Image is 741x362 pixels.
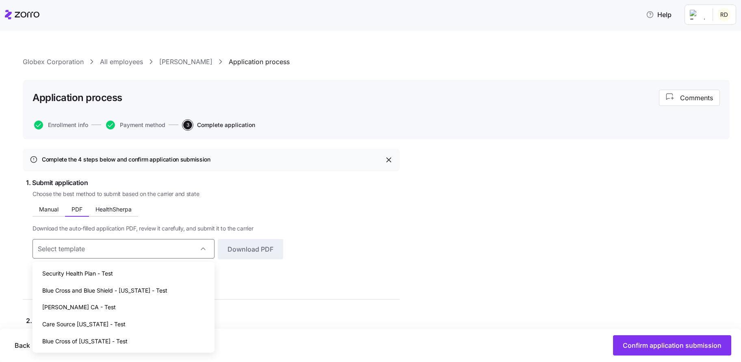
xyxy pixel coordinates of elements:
[8,335,37,356] button: Back
[183,121,192,129] span: 3
[95,207,132,212] span: HealthSherpa
[227,244,273,254] span: Download PDF
[106,121,165,129] button: Payment method
[42,320,126,329] span: Care Source [US_STATE] - Test
[690,10,706,19] img: Employer logo
[639,6,678,23] button: Help
[229,57,290,67] a: Application process
[42,269,113,278] span: Security Health Plan - Test
[32,328,400,336] span: Confirm who is responsible for payment and the current payment status
[218,239,283,259] button: Download PDF
[42,156,385,164] div: Complete the 4 steps below and confirm application submission
[26,178,400,188] span: 1. Submit application
[39,207,58,212] span: Manual
[100,57,143,67] a: All employees
[32,121,88,129] a: Enrollment info
[71,207,82,212] span: PDF
[680,93,713,103] span: Comments
[159,57,212,67] a: [PERSON_NAME]
[15,340,30,350] span: Back
[613,335,731,356] button: Confirm application submission
[104,121,165,129] a: Payment method
[26,316,400,326] span: 2. Update payment status
[42,303,116,312] span: [PERSON_NAME] CA - Test
[42,337,128,346] span: Blue Cross of [US_STATE] - Test
[42,286,167,295] span: Blue Cross and Blue Shield - [US_STATE] - Test
[120,122,165,128] span: Payment method
[23,57,84,67] a: Globex Corporation
[32,190,199,198] span: Choose the best method to submit based on the carrier and state
[197,122,255,128] span: Complete application
[718,8,731,21] img: 9f794d0485883a9a923180f976dc9e55
[32,91,122,104] h1: Application process
[623,340,721,350] span: Confirm application submission
[182,121,255,129] a: 3Complete application
[48,122,88,128] span: Enrollment info
[183,121,255,129] button: 3Complete application
[32,239,214,259] input: Select template
[659,90,720,106] button: Comments
[32,224,253,233] span: Download the auto-filled application PDF, review it carefully, and submit it to the carrier
[646,10,672,19] span: Help
[34,121,88,129] button: Enrollment info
